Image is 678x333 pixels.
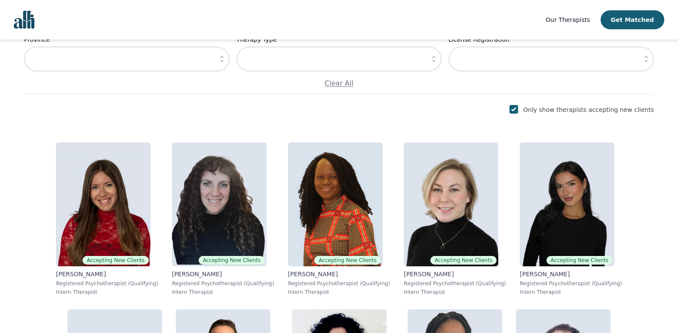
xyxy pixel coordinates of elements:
p: Registered Psychotherapist (Qualifying) [288,280,390,287]
a: Grace_NyamweyaAccepting New Clients[PERSON_NAME]Registered Psychotherapist (Qualifying)Intern The... [281,136,397,302]
p: Registered Psychotherapist (Qualifying) [56,280,158,287]
label: Only show therapists accepting new clients [523,106,654,113]
span: Accepting New Clients [314,256,380,265]
img: Alisha_Levine [56,142,150,266]
a: Alyssa_TweedieAccepting New Clients[PERSON_NAME]Registered Psychotherapist (Qualifying)Intern The... [513,136,629,302]
img: Alyssa_Tweedie [520,142,614,266]
p: Intern Therapist [520,289,622,296]
label: Therapy Type [236,34,442,45]
p: [PERSON_NAME] [172,270,274,278]
label: License Registration [448,34,654,45]
a: Shira_BlakeAccepting New Clients[PERSON_NAME]Registered Psychotherapist (Qualifying)Intern Therapist [165,136,281,302]
a: Our Therapists [546,15,590,25]
a: Alisha_LevineAccepting New Clients[PERSON_NAME]Registered Psychotherapist (Qualifying)Intern Ther... [49,136,165,302]
p: Intern Therapist [56,289,158,296]
p: Intern Therapist [404,289,506,296]
p: Clear All [24,78,654,89]
span: Accepting New Clients [83,256,149,265]
button: Get Matched [601,10,664,29]
p: Intern Therapist [172,289,274,296]
label: Province [24,34,230,45]
img: Shira_Blake [172,142,267,266]
img: Jocelyn_Crawford [404,142,498,266]
p: Registered Psychotherapist (Qualifying) [404,280,506,287]
p: [PERSON_NAME] [404,270,506,278]
p: [PERSON_NAME] [520,270,622,278]
img: alli logo [14,11,34,29]
img: Grace_Nyamweya [288,142,383,266]
a: Jocelyn_CrawfordAccepting New Clients[PERSON_NAME]Registered Psychotherapist (Qualifying)Intern T... [397,136,513,302]
p: [PERSON_NAME] [288,270,390,278]
p: [PERSON_NAME] [56,270,158,278]
span: Accepting New Clients [199,256,265,265]
span: Accepting New Clients [430,256,497,265]
p: Registered Psychotherapist (Qualifying) [172,280,274,287]
span: Our Therapists [546,16,590,23]
span: Accepting New Clients [546,256,613,265]
p: Intern Therapist [288,289,390,296]
p: Registered Psychotherapist (Qualifying) [520,280,622,287]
